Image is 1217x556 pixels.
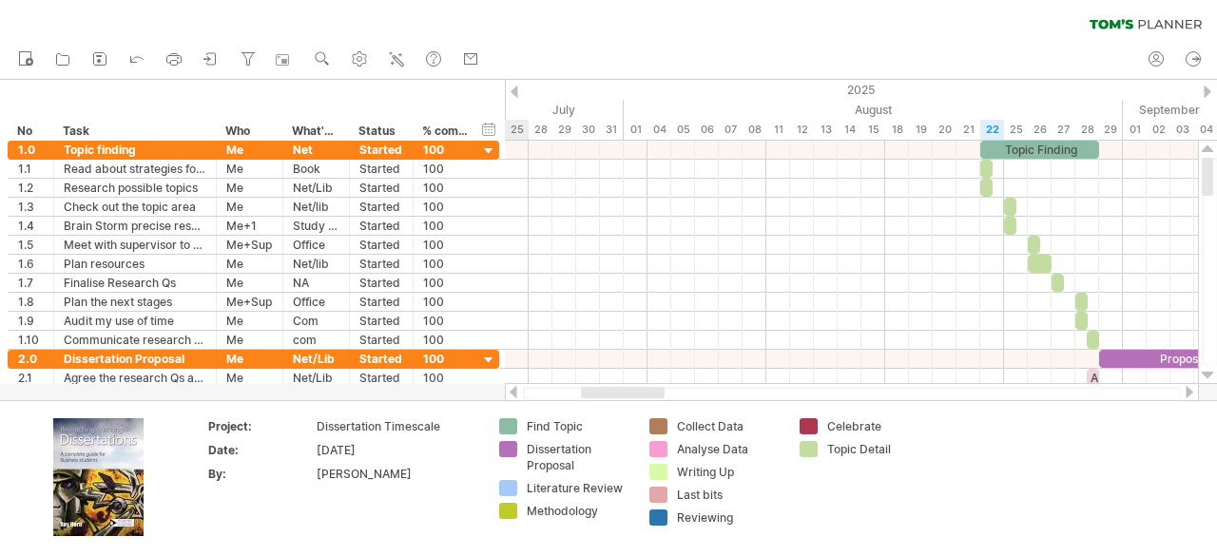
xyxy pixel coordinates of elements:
div: Date: [208,442,313,458]
div: Meet with supervisor to run Res Qs [64,236,206,254]
div: Topic Finding [980,141,1099,159]
div: 1.9 [18,312,44,330]
div: Find Topic [527,418,630,434]
div: 100 [423,217,469,235]
div: Net/Lib [293,350,339,368]
div: Me [226,369,273,387]
div: NA [293,274,339,292]
div: Office [293,236,339,254]
div: Check out the topic area [64,198,206,216]
div: Office [293,293,339,311]
div: Started [359,369,403,387]
div: Me [226,141,273,159]
div: Monday, 18 August 2025 [885,120,909,140]
div: Started [359,217,403,235]
div: [PERSON_NAME] [317,466,476,482]
div: Monday, 4 August 2025 [647,120,671,140]
div: 100 [423,274,469,292]
div: 100 [423,350,469,368]
div: 1.0 [18,141,44,159]
div: 1.3 [18,198,44,216]
div: Status [358,122,402,141]
div: No [17,122,43,141]
div: 100 [423,179,469,197]
div: 100 [423,312,469,330]
div: Brain Storm precise research Qs [64,217,206,235]
div: Me [226,160,273,178]
div: Analyse Data [677,441,781,457]
div: Audit my use of time [64,312,206,330]
div: Monday, 25 August 2025 [1004,120,1028,140]
div: Thursday, 31 July 2025 [600,120,624,140]
div: Dissertation Proposal [527,441,630,473]
div: Tuesday, 26 August 2025 [1028,120,1052,140]
div: Study Room [293,217,339,235]
div: Me [226,331,273,349]
div: Net/Lib [293,179,339,197]
div: Me [226,350,273,368]
div: Tuesday, 12 August 2025 [790,120,814,140]
div: 1.4 [18,217,44,235]
div: Research possible topics [64,179,206,197]
div: Communicate research Qs [64,331,206,349]
div: Plan the next stages [64,293,206,311]
div: Tuesday, 5 August 2025 [671,120,695,140]
div: Wednesday, 20 August 2025 [933,120,956,140]
div: Thursday, 7 August 2025 [719,120,743,140]
div: Read about strategies for finding a topic [64,160,206,178]
div: 100 [423,141,469,159]
div: Topic Detail [827,441,931,457]
div: Wednesday, 3 September 2025 [1170,120,1194,140]
div: Thursday, 14 August 2025 [838,120,861,140]
div: com [293,331,339,349]
div: Net [293,141,339,159]
div: Friday, 1 August 2025 [624,120,647,140]
div: Monday, 1 September 2025 [1123,120,1147,140]
div: Last bits [677,487,781,503]
div: Started [359,274,403,292]
div: Reviewing [677,509,781,526]
div: Wednesday, 30 July 2025 [576,120,600,140]
div: Monday, 11 August 2025 [766,120,790,140]
div: 1.10 [18,331,44,349]
div: Celebrate [827,418,931,434]
div: Started [359,350,403,368]
div: Finalise Research Qs [64,274,206,292]
div: Started [359,236,403,254]
div: Friday, 8 August 2025 [743,120,766,140]
div: Thursday, 21 August 2025 [956,120,980,140]
div: Friday, 15 August 2025 [861,120,885,140]
div: 100 [423,160,469,178]
div: 2.0 [18,350,44,368]
div: Started [359,198,403,216]
div: Agree the research Qs and scope [64,369,206,387]
div: By: [208,466,313,482]
div: Net/Lib [293,369,339,387]
div: Agree RQs [1087,369,1099,387]
div: Started [359,141,403,159]
div: 2.1 [18,369,44,387]
div: Net/lib [293,198,339,216]
div: 1.5 [18,236,44,254]
div: Me+Sup [226,293,273,311]
div: 1.8 [18,293,44,311]
div: % complete [422,122,468,141]
div: Me [226,179,273,197]
div: [DATE] [317,442,476,458]
div: 100 [423,198,469,216]
div: Started [359,255,403,273]
div: 1.7 [18,274,44,292]
div: Tuesday, 19 August 2025 [909,120,933,140]
div: Topic finding [64,141,206,159]
div: Me+1 [226,217,273,235]
div: Started [359,293,403,311]
div: What's needed [292,122,338,141]
div: Net/lib [293,255,339,273]
div: Friday, 22 August 2025 [980,120,1004,140]
div: Friday, 25 July 2025 [505,120,529,140]
div: 1.2 [18,179,44,197]
div: 1.6 [18,255,44,273]
div: Tuesday, 29 July 2025 [552,120,576,140]
div: Thursday, 28 August 2025 [1075,120,1099,140]
div: Wednesday, 13 August 2025 [814,120,838,140]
